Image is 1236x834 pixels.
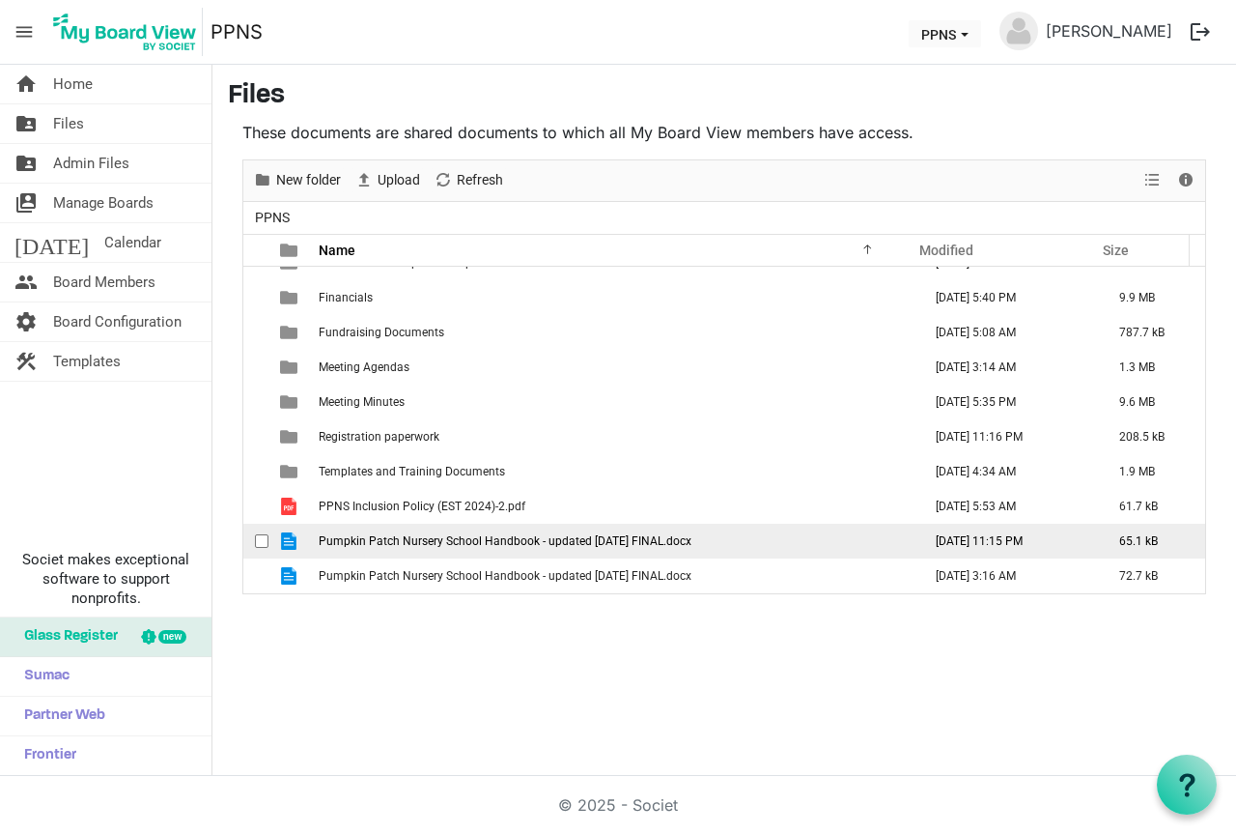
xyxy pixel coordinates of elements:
span: Societ makes exceptional software to support nonprofits. [9,550,203,608]
span: Registration paperwork [319,430,439,444]
td: checkbox [243,315,268,350]
td: is template cell column header type [268,524,313,559]
a: © 2025 - Societ [558,795,678,815]
td: is template cell column header type [268,315,313,350]
span: PPNS [251,206,294,230]
span: New folder [274,168,343,192]
span: Upload [376,168,422,192]
td: Fundraising Documents is template cell column header Name [313,315,915,350]
span: Sumac [14,657,70,696]
span: menu [6,14,42,50]
div: new [158,630,186,644]
span: Templates and Training Documents [319,465,505,478]
button: PPNS dropdownbutton [909,20,981,47]
td: PPNS Inclusion Policy (EST 2024)-2.pdf is template cell column header Name [313,489,915,524]
div: Upload [348,160,427,201]
td: is template cell column header type [268,559,313,593]
td: checkbox [243,280,268,315]
td: 1.3 MB is template cell column header Size [1099,350,1205,385]
span: settings [14,302,38,341]
td: Meeting Minutes is template cell column header Name [313,385,915,419]
button: logout [1180,12,1221,52]
td: 9.6 MB is template cell column header Size [1099,385,1205,419]
td: 65.1 kB is template cell column header Size [1099,524,1205,559]
td: is template cell column header type [268,350,313,385]
td: checkbox [243,385,268,419]
div: Refresh [427,160,510,201]
h3: Files [228,80,1221,113]
td: February 11, 2025 4:34 AM column header Modified [915,454,1099,489]
a: My Board View Logo [47,8,211,56]
a: PPNS [211,13,263,51]
td: checkbox [243,419,268,454]
span: Meeting Minutes [319,395,405,409]
button: View dropdownbutton [1140,168,1164,192]
td: 208.5 kB is template cell column header Size [1099,419,1205,454]
p: These documents are shared documents to which all My Board View members have access. [242,121,1206,144]
td: December 30, 2024 11:15 PM column header Modified [915,524,1099,559]
a: [PERSON_NAME] [1038,12,1180,50]
td: 787.7 kB is template cell column header Size [1099,315,1205,350]
span: Admin Files [53,144,129,183]
td: is template cell column header type [268,489,313,524]
button: Refresh [431,168,507,192]
span: folder_shared [14,144,38,183]
span: Financials [319,291,373,304]
td: September 21, 2024 5:08 AM column header Modified [915,315,1099,350]
td: December 30, 2024 11:16 PM column header Modified [915,419,1099,454]
img: no-profile-picture.svg [999,12,1038,50]
td: 72.7 kB is template cell column header Size [1099,559,1205,593]
td: Meeting Agendas is template cell column header Name [313,350,915,385]
td: checkbox [243,454,268,489]
td: is template cell column header type [268,454,313,489]
td: September 17, 2025 5:35 PM column header Modified [915,385,1099,419]
span: Refresh [455,168,505,192]
span: PPNS Inclusion Policy (EST 2024)-2.pdf [319,500,525,513]
td: 1.9 MB is template cell column header Size [1099,454,1205,489]
span: Contracts and Inspection Reports [319,256,492,270]
span: Templates [53,342,121,381]
td: Registration paperwork is template cell column header Name [313,419,915,454]
td: is template cell column header type [268,280,313,315]
button: Details [1173,168,1199,192]
span: home [14,65,38,103]
td: is template cell column header type [268,385,313,419]
span: Calendar [104,223,161,262]
td: Pumpkin Patch Nursery School Handbook - updated Aug 2024 FINAL.docx is template cell column heade... [313,524,915,559]
span: Name [319,243,355,258]
td: 61.7 kB is template cell column header Size [1099,489,1205,524]
td: 9.9 MB is template cell column header Size [1099,280,1205,315]
td: November 06, 2024 5:53 AM column header Modified [915,489,1099,524]
td: Financials is template cell column header Name [313,280,915,315]
span: folder_shared [14,104,38,143]
button: Upload [351,168,424,192]
img: My Board View Logo [47,8,203,56]
td: September 18, 2025 3:16 AM column header Modified [915,559,1099,593]
td: checkbox [243,559,268,593]
span: Partner Web [14,697,105,735]
span: Manage Boards [53,184,154,222]
span: Frontier [14,736,76,775]
span: switch_account [14,184,38,222]
span: Glass Register [14,618,118,656]
span: construction [14,342,38,381]
span: Home [53,65,93,103]
td: checkbox [243,350,268,385]
span: Size [1103,243,1129,258]
span: Files [53,104,84,143]
span: Modified [919,243,973,258]
div: Details [1169,160,1202,201]
span: Fundraising Documents [319,326,444,339]
div: View [1137,160,1169,201]
div: New folder [246,160,348,201]
td: checkbox [243,489,268,524]
span: people [14,263,38,302]
td: Templates and Training Documents is template cell column header Name [313,454,915,489]
span: Board Members [53,263,155,302]
span: [DATE] [14,223,89,262]
button: New folder [250,168,345,192]
span: Board Configuration [53,302,182,341]
td: July 10, 2025 3:14 AM column header Modified [915,350,1099,385]
span: Pumpkin Patch Nursery School Handbook - updated [DATE] FINAL.docx [319,534,691,548]
td: checkbox [243,524,268,559]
